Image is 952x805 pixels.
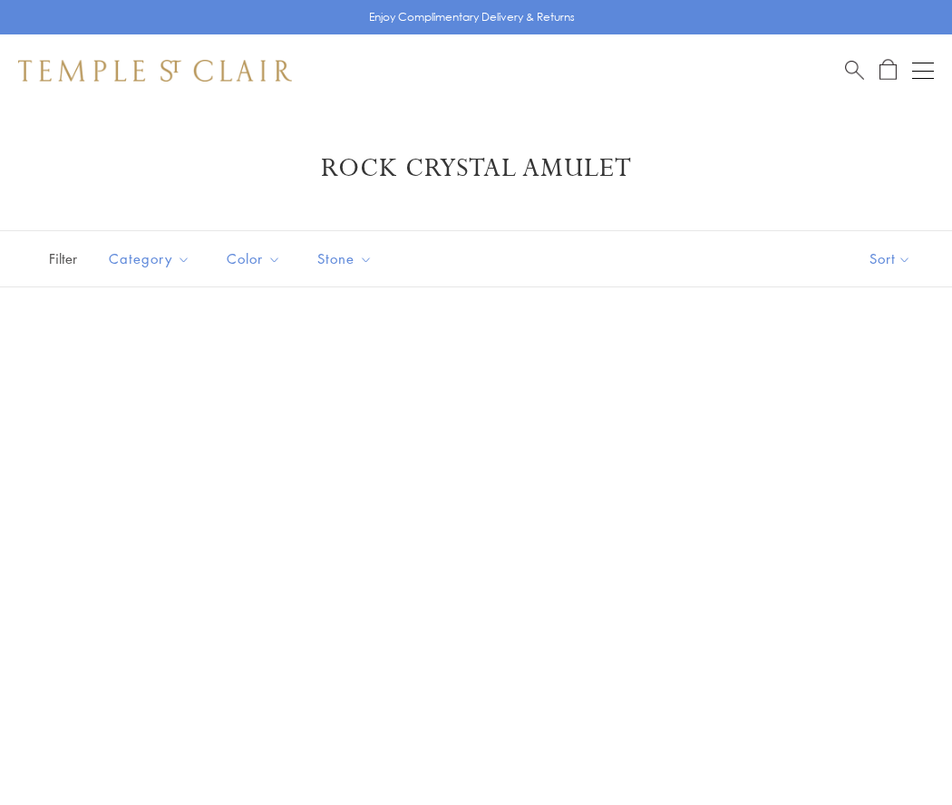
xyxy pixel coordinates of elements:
[218,247,295,270] span: Color
[100,247,204,270] span: Category
[304,238,386,279] button: Stone
[95,238,204,279] button: Category
[369,8,575,26] p: Enjoy Complimentary Delivery & Returns
[829,231,952,286] button: Show sort by
[845,59,864,82] a: Search
[45,152,907,185] h1: Rock Crystal Amulet
[879,59,897,82] a: Open Shopping Bag
[308,247,386,270] span: Stone
[213,238,295,279] button: Color
[912,60,934,82] button: Open navigation
[18,60,292,82] img: Temple St. Clair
